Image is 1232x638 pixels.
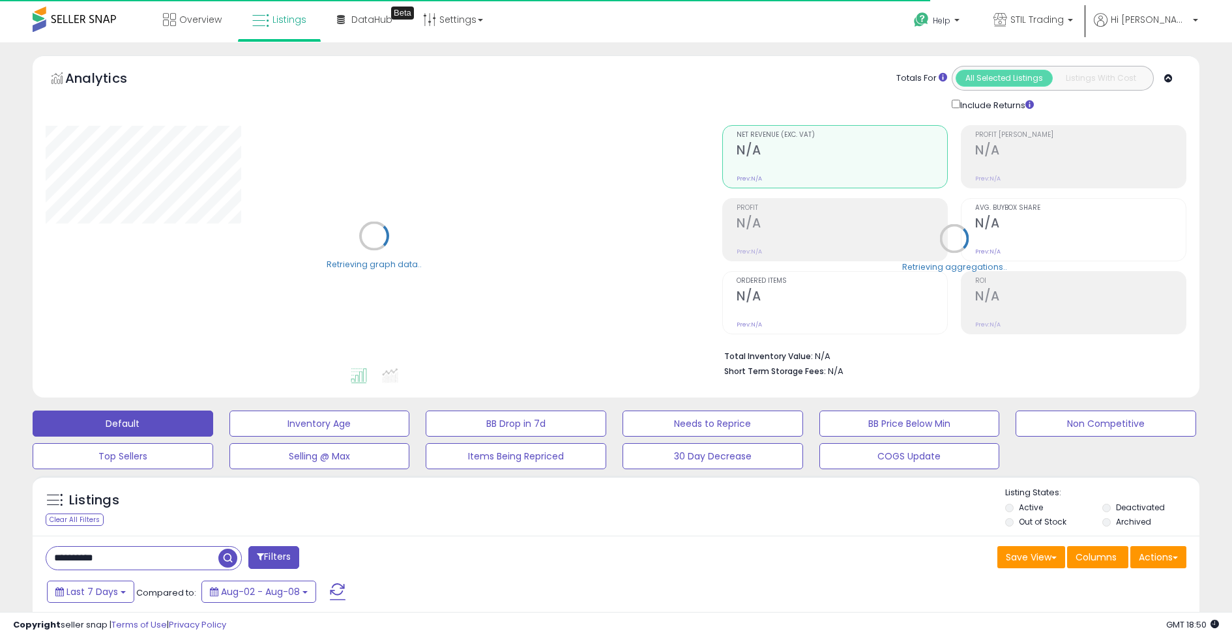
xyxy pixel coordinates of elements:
button: Items Being Repriced [426,443,606,469]
span: Columns [1076,551,1117,564]
button: COGS Update [819,443,1000,469]
span: Aug-02 - Aug-08 [221,585,300,598]
button: Needs to Reprice [623,411,803,437]
button: Top Sellers [33,443,213,469]
div: Retrieving graph data.. [327,258,422,270]
div: Retrieving aggregations.. [902,261,1007,272]
div: Clear All Filters [46,514,104,526]
button: All Selected Listings [956,70,1053,87]
strong: Copyright [13,618,61,631]
label: Archived [1116,516,1151,527]
span: Last 7 Days [66,585,118,598]
div: Totals For [896,72,947,85]
button: Save View [997,546,1065,568]
button: Non Competitive [1016,411,1196,437]
div: Tooltip anchor [391,7,414,20]
div: seller snap | | [13,619,226,631]
span: Help [933,15,950,26]
a: Privacy Policy [169,618,226,631]
button: Selling @ Max [229,443,410,469]
span: DataHub [351,13,392,26]
button: Last 7 Days [47,581,134,603]
button: BB Price Below Min [819,411,1000,437]
span: 2025-08-16 18:50 GMT [1166,618,1219,631]
a: Help [903,2,973,42]
a: Hi [PERSON_NAME] [1094,13,1198,42]
button: Listings With Cost [1052,70,1149,87]
span: Overview [179,13,222,26]
button: Filters [248,546,299,569]
span: Hi [PERSON_NAME] [1111,13,1189,26]
button: Columns [1067,546,1128,568]
button: Aug-02 - Aug-08 [201,581,316,603]
h5: Listings [69,491,119,510]
p: Listing States: [1005,487,1199,499]
span: Listings [272,13,306,26]
i: Get Help [913,12,930,28]
button: 30 Day Decrease [623,443,803,469]
button: Default [33,411,213,437]
label: Out of Stock [1019,516,1066,527]
h5: Analytics [65,69,153,91]
div: Include Returns [942,97,1049,112]
button: BB Drop in 7d [426,411,606,437]
label: Active [1019,502,1043,513]
a: Terms of Use [111,618,167,631]
button: Actions [1130,546,1186,568]
label: Deactivated [1116,502,1165,513]
span: Compared to: [136,587,196,599]
button: Inventory Age [229,411,410,437]
span: STIL Trading [1010,13,1064,26]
